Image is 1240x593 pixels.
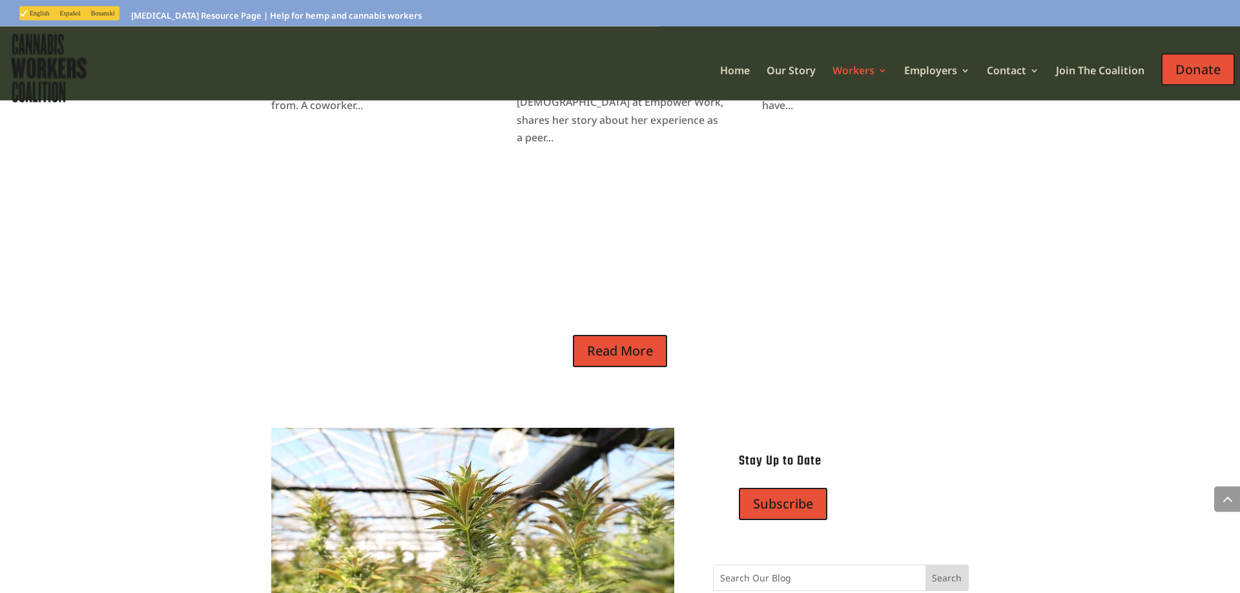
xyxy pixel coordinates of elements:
[739,454,943,475] h2: Stay Up to Date
[91,10,115,17] span: Bosanski
[55,8,86,19] a: Español
[832,66,887,85] a: Workers
[86,8,120,19] a: Bosanski
[30,10,50,17] span: English
[8,31,90,106] img: Cannabis Workers Coalition
[739,488,827,520] a: Subscribe
[1161,41,1235,95] a: Donate
[573,335,667,367] a: Read More
[1161,54,1235,86] span: Donate
[925,565,968,590] input: Search
[19,8,55,19] a: English
[517,76,723,146] p: [PERSON_NAME], a [DEMOGRAPHIC_DATA] at Empower Work, shares her story about her experience as a p...
[310,246,930,269] h2: [MEDICAL_DATA] Resources
[767,66,816,85] a: Our Story
[987,66,1039,85] a: Contact
[320,270,920,319] span: The Cannabis Workers Coalition is compiling important resources that you may find helpful to keep...
[714,565,925,590] input: Search Our Blog
[131,12,422,26] a: [MEDICAL_DATA] Resource Page | Help for hemp and cannabis workers
[1056,66,1144,85] a: Join The Coalition
[60,10,81,17] span: Español
[904,66,970,85] a: Employers
[720,66,750,85] a: Home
